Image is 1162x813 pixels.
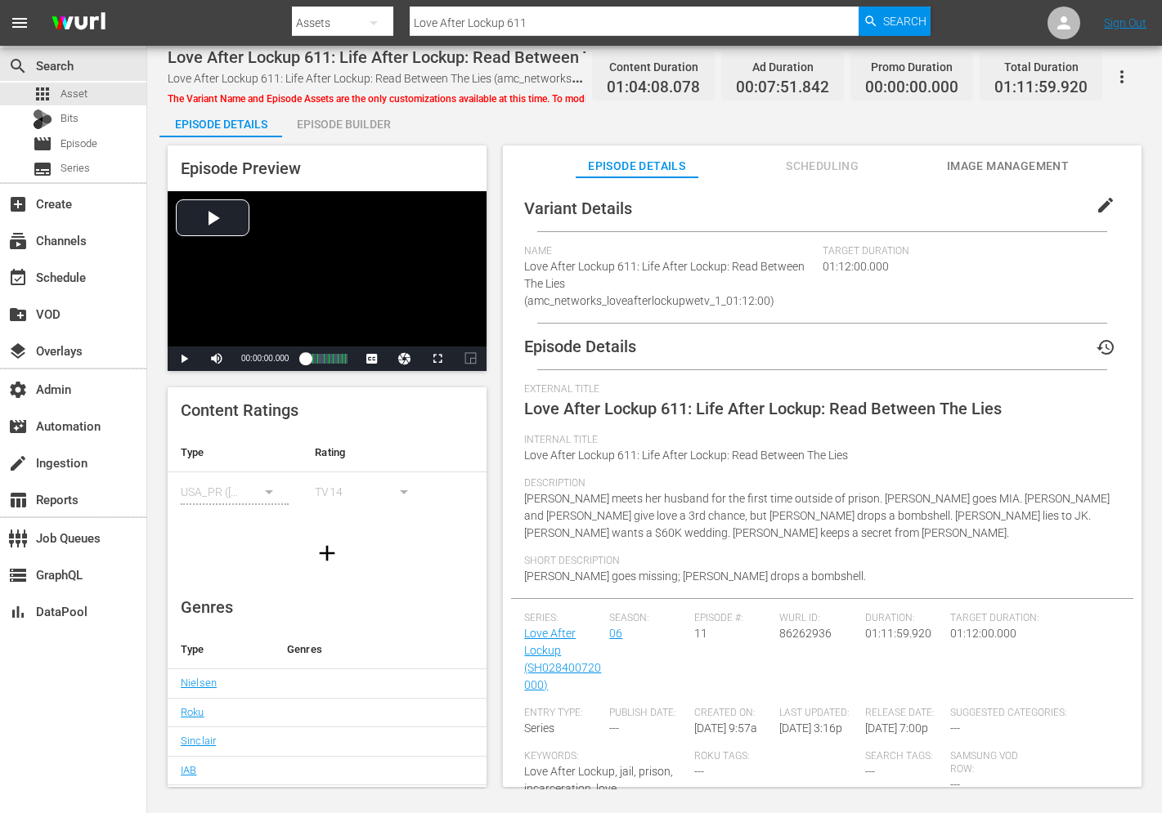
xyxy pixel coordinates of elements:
[61,160,90,176] span: Series
[8,565,28,585] span: GraphQL
[524,260,805,307] span: Love After Lockup 611: Life After Lockup: Read Between The Lies (amc_networks_loveafterlockupwetv...
[315,469,423,515] div: TV14
[524,245,814,258] span: Name
[736,56,829,78] div: Ad Duration
[1096,337,1115,357] span: history
[1086,328,1125,367] button: history
[950,627,1016,640] span: 01:12:00.000
[282,105,405,137] button: Episode Builder
[8,342,28,361] span: Overlays
[159,105,282,137] button: Episode Details
[950,612,1112,625] span: Target Duration:
[736,78,829,97] span: 00:07:51.842
[694,612,771,625] span: Episode #:
[33,109,52,129] div: Bits
[282,105,405,144] div: Episode Builder
[859,7,931,36] button: Search
[950,707,1112,720] span: Suggested Categories:
[524,721,554,735] span: Series
[609,627,622,640] a: 06
[33,159,52,179] span: Series
[761,156,884,176] span: Scheduling
[168,93,837,105] span: The Variant Name and Episode Assets are the only customizations available at this time. To modify...
[1104,16,1146,29] a: Sign Out
[8,56,28,76] span: Search
[181,677,217,689] a: Nielsen
[33,84,52,104] span: Asset
[779,627,832,640] span: 86262936
[865,627,931,640] span: 01:11:59.920
[181,159,301,178] span: Episode Preview
[305,354,348,364] div: Progress Bar
[607,78,700,97] span: 01:04:08.078
[779,721,842,735] span: [DATE] 3:16p
[950,721,960,735] span: ---
[524,434,1112,447] span: Internal Title
[823,245,994,258] span: Target Duration
[524,399,1002,418] span: Love After Lockup 611: Life After Lockup: Read Between The Lies
[524,750,686,763] span: Keywords:
[524,337,636,356] span: Episode Details
[181,706,204,718] a: Roku
[168,346,200,371] button: Play
[1086,185,1125,225] button: edit
[1096,195,1115,215] span: edit
[524,570,866,583] span: [PERSON_NAME] goes missing; [PERSON_NAME] drops a bombshell.
[454,346,487,371] button: Picture-in-Picture
[159,105,282,144] div: Episode Details
[8,453,28,473] span: Ingestion
[356,346,388,371] button: Captions
[39,4,118,42] img: ans4CAIJ8jUAAAAAAAAAAAAAAAAAAAAAAAAgQb4GAAAAAAAAAAAAAAAAAAAAAAAAJMjXAAAAAAAAAAAAAAAAAAAAAAAAgAT5G...
[421,346,454,371] button: Fullscreen
[168,191,487,371] div: Video Player
[994,56,1088,78] div: Total Duration
[950,750,1027,776] span: Samsung VOD Row:
[168,67,744,87] span: Love After Lockup 611: Life After Lockup: Read Between The Lies (amc_networks_loveafterlockupwetv...
[865,750,942,763] span: Search Tags:
[181,735,216,747] a: Sinclair
[524,383,1112,396] span: External Title
[8,194,28,214] span: Create
[865,765,875,778] span: ---
[883,7,926,36] span: Search
[200,346,233,371] button: Mute
[823,260,889,273] span: 01:12:00.000
[865,721,928,735] span: [DATE] 7:00p
[181,764,196,776] a: IAB
[8,305,28,324] span: VOD
[576,156,698,176] span: Episode Details
[779,707,856,720] span: Last Updated:
[8,380,28,400] span: Admin
[524,612,601,625] span: Series:
[609,721,619,735] span: ---
[168,47,645,67] span: Love After Lockup 611: Life After Lockup: Read Between The Lies
[168,433,302,472] th: Type
[779,612,856,625] span: Wurl ID:
[609,707,686,720] span: Publish Date:
[33,134,52,154] span: Episode
[865,78,958,97] span: 00:00:00.000
[8,602,28,622] span: DataPool
[8,231,28,251] span: Channels
[181,597,233,617] span: Genres
[61,86,87,102] span: Asset
[8,490,28,510] span: Reports
[524,449,848,462] span: Love After Lockup 611: Life After Lockup: Read Between The Lies
[524,477,1112,490] span: Description
[694,750,856,763] span: Roku Tags:
[61,110,79,127] span: Bits
[865,612,942,625] span: Duration:
[181,400,298,420] span: Content Ratings
[524,627,601,691] a: Love After Lockup (SH028400720000)
[181,469,289,515] div: USA_PR ([GEOGRAPHIC_DATA] ([GEOGRAPHIC_DATA]))
[61,136,97,152] span: Episode
[168,433,487,523] table: simple table
[168,630,274,669] th: Type
[302,433,436,472] th: Rating
[8,268,28,288] span: Schedule
[524,199,632,218] span: Variant Details
[524,492,1110,539] span: [PERSON_NAME] meets her husband for the first time outside of prison. [PERSON_NAME] goes MIA. [PE...
[388,346,421,371] button: Jump To Time
[10,13,29,33] span: menu
[609,612,686,625] span: Season:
